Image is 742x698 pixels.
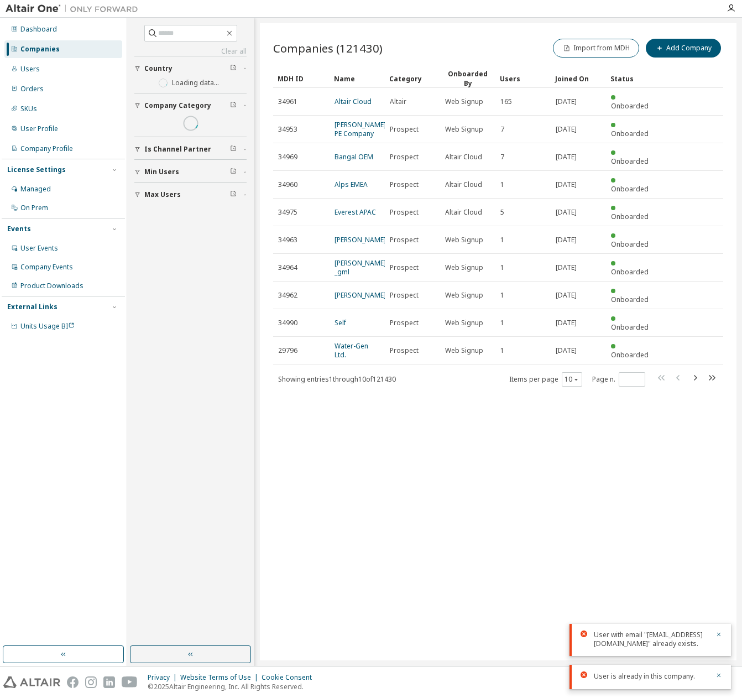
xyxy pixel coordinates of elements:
[262,673,318,682] div: Cookie Consent
[230,168,237,176] span: Clear filter
[67,676,79,688] img: facebook.svg
[445,97,483,106] span: Web Signup
[144,145,211,154] span: Is Channel Partner
[20,263,73,272] div: Company Events
[334,70,380,87] div: Name
[20,244,58,253] div: User Events
[20,124,58,133] div: User Profile
[556,125,577,134] span: [DATE]
[134,183,247,207] button: Max Users
[144,101,211,110] span: Company Category
[646,39,721,58] button: Add Company
[134,56,247,81] button: Country
[445,153,482,162] span: Altair Cloud
[555,70,602,87] div: Joined On
[7,303,58,311] div: External Links
[20,204,48,212] div: On Prem
[611,350,649,360] span: Onboarded
[611,157,649,166] span: Onboarded
[445,319,483,327] span: Web Signup
[611,184,649,194] span: Onboarded
[390,153,419,162] span: Prospect
[134,93,247,118] button: Company Category
[390,125,419,134] span: Prospect
[594,631,709,648] div: User with email "[EMAIL_ADDRESS][DOMAIN_NAME]" already exists.
[230,64,237,73] span: Clear filter
[278,70,325,87] div: MDH ID
[500,208,504,217] span: 5
[611,322,649,332] span: Onboarded
[20,185,51,194] div: Managed
[500,70,546,87] div: Users
[3,676,60,688] img: altair_logo.svg
[278,374,396,384] span: Showing entries 1 through 10 of 121430
[500,153,504,162] span: 7
[278,346,297,355] span: 29796
[445,291,483,300] span: Web Signup
[20,105,37,113] div: SKUs
[390,208,419,217] span: Prospect
[278,291,297,300] span: 34962
[20,65,40,74] div: Users
[390,236,419,244] span: Prospect
[20,144,73,153] div: Company Profile
[278,263,297,272] span: 34964
[389,70,436,87] div: Category
[556,346,577,355] span: [DATE]
[172,79,219,87] label: Loading data...
[335,290,386,300] a: [PERSON_NAME]
[20,282,83,290] div: Product Downloads
[556,153,577,162] span: [DATE]
[500,263,504,272] span: 1
[20,85,44,93] div: Orders
[278,125,297,134] span: 34953
[594,671,709,681] div: User is already in this company.
[445,263,483,272] span: Web Signup
[278,236,297,244] span: 34963
[500,319,504,327] span: 1
[335,97,372,106] a: Altair Cloud
[553,39,639,58] button: Import from MDH
[335,207,376,217] a: Everest APAC
[278,97,297,106] span: 34961
[556,319,577,327] span: [DATE]
[144,64,173,73] span: Country
[611,101,649,111] span: Onboarded
[148,682,318,691] p: © 2025 Altair Engineering, Inc. All Rights Reserved.
[611,267,649,277] span: Onboarded
[500,97,512,106] span: 165
[556,263,577,272] span: [DATE]
[335,318,346,327] a: Self
[500,291,504,300] span: 1
[122,676,138,688] img: youtube.svg
[103,676,115,688] img: linkedin.svg
[20,321,75,331] span: Units Usage BI
[556,236,577,244] span: [DATE]
[445,69,491,88] div: Onboarded By
[390,291,419,300] span: Prospect
[335,341,368,360] a: Water-Gen Ltd.
[335,235,386,244] a: [PERSON_NAME]
[7,165,66,174] div: License Settings
[230,101,237,110] span: Clear filter
[556,180,577,189] span: [DATE]
[7,225,31,233] div: Events
[230,190,237,199] span: Clear filter
[144,168,179,176] span: Min Users
[556,97,577,106] span: [DATE]
[390,346,419,355] span: Prospect
[611,239,649,249] span: Onboarded
[278,208,297,217] span: 34975
[556,291,577,300] span: [DATE]
[611,212,649,221] span: Onboarded
[148,673,180,682] div: Privacy
[611,129,649,138] span: Onboarded
[500,236,504,244] span: 1
[278,319,297,327] span: 34990
[611,295,649,304] span: Onboarded
[556,208,577,217] span: [DATE]
[390,180,419,189] span: Prospect
[134,137,247,162] button: Is Channel Partner
[500,125,504,134] span: 7
[273,40,383,56] span: Companies (121430)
